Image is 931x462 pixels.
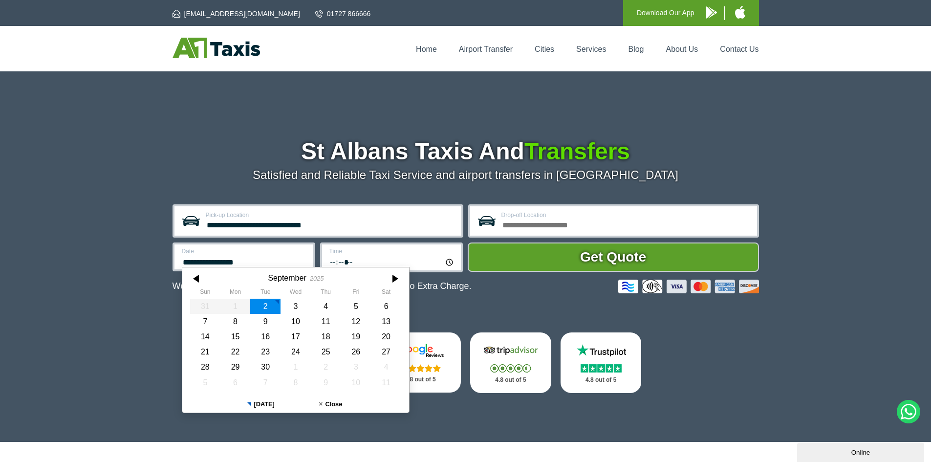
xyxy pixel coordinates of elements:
div: 01 September 2025 [220,299,250,314]
div: 21 September 2025 [190,344,220,359]
div: 05 September 2025 [341,299,371,314]
label: Date [182,248,307,254]
div: 23 September 2025 [250,344,281,359]
div: 02 September 2025 [250,299,281,314]
img: Credit And Debit Cards [618,280,759,293]
img: Trustpilot [572,343,630,358]
div: 08 September 2025 [220,314,250,329]
div: 15 September 2025 [220,329,250,344]
span: The Car at No Extra Charge. [359,281,471,291]
button: Get Quote [468,242,759,272]
div: 30 September 2025 [250,359,281,374]
div: 12 September 2025 [341,314,371,329]
div: 10 September 2025 [281,314,311,329]
div: 04 October 2025 [371,359,401,374]
div: 09 September 2025 [250,314,281,329]
img: Stars [581,364,622,373]
p: Satisfied and Reliable Taxi Service and airport transfers in [GEOGRAPHIC_DATA] [173,168,759,182]
a: Trustpilot Stars 4.8 out of 5 [561,332,642,393]
a: [EMAIL_ADDRESS][DOMAIN_NAME] [173,9,300,19]
iframe: chat widget [797,440,926,462]
div: 07 October 2025 [250,375,281,390]
div: 10 October 2025 [341,375,371,390]
p: 4.8 out of 5 [571,374,631,386]
p: 4.8 out of 5 [390,374,450,386]
div: 06 October 2025 [220,375,250,390]
div: 08 October 2025 [281,375,311,390]
a: Airport Transfer [459,45,513,53]
img: A1 Taxis Android App [706,6,717,19]
button: [DATE] [226,396,296,413]
th: Tuesday [250,288,281,298]
div: 28 September 2025 [190,359,220,374]
div: 05 October 2025 [190,375,220,390]
p: Download Our App [637,7,694,19]
div: 11 October 2025 [371,375,401,390]
div: 29 September 2025 [220,359,250,374]
button: Close [296,396,366,413]
a: Home [416,45,437,53]
div: 07 September 2025 [190,314,220,329]
img: A1 Taxis iPhone App [735,6,745,19]
th: Monday [220,288,250,298]
div: 13 September 2025 [371,314,401,329]
span: Transfers [524,138,630,164]
a: 01727 866666 [315,9,371,19]
h1: St Albans Taxis And [173,140,759,163]
th: Friday [341,288,371,298]
th: Sunday [190,288,220,298]
div: 31 August 2025 [190,299,220,314]
th: Wednesday [281,288,311,298]
a: Services [576,45,606,53]
label: Drop-off Location [501,212,751,218]
a: Blog [628,45,644,53]
div: 11 September 2025 [310,314,341,329]
div: 2025 [309,275,323,282]
th: Saturday [371,288,401,298]
div: 27 September 2025 [371,344,401,359]
div: 24 September 2025 [281,344,311,359]
div: 22 September 2025 [220,344,250,359]
div: 04 September 2025 [310,299,341,314]
div: 26 September 2025 [341,344,371,359]
div: September [268,273,306,283]
div: 16 September 2025 [250,329,281,344]
div: 01 October 2025 [281,359,311,374]
img: Tripadvisor [481,343,540,358]
a: Contact Us [720,45,758,53]
div: 03 October 2025 [341,359,371,374]
img: Google [391,343,450,358]
div: 20 September 2025 [371,329,401,344]
a: Google Stars 4.8 out of 5 [380,332,461,393]
a: Cities [535,45,554,53]
img: A1 Taxis St Albans LTD [173,38,260,58]
label: Pick-up Location [206,212,455,218]
a: Tripadvisor Stars 4.8 out of 5 [470,332,551,393]
div: 14 September 2025 [190,329,220,344]
div: 17 September 2025 [281,329,311,344]
label: Time [329,248,455,254]
div: 09 October 2025 [310,375,341,390]
div: 18 September 2025 [310,329,341,344]
div: 25 September 2025 [310,344,341,359]
img: Stars [400,364,441,372]
img: Stars [490,364,531,373]
p: 4.8 out of 5 [481,374,541,386]
a: About Us [666,45,698,53]
p: We Now Accept Card & Contactless Payment In [173,281,472,291]
div: 03 September 2025 [281,299,311,314]
th: Thursday [310,288,341,298]
div: 02 October 2025 [310,359,341,374]
div: 19 September 2025 [341,329,371,344]
div: 06 September 2025 [371,299,401,314]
